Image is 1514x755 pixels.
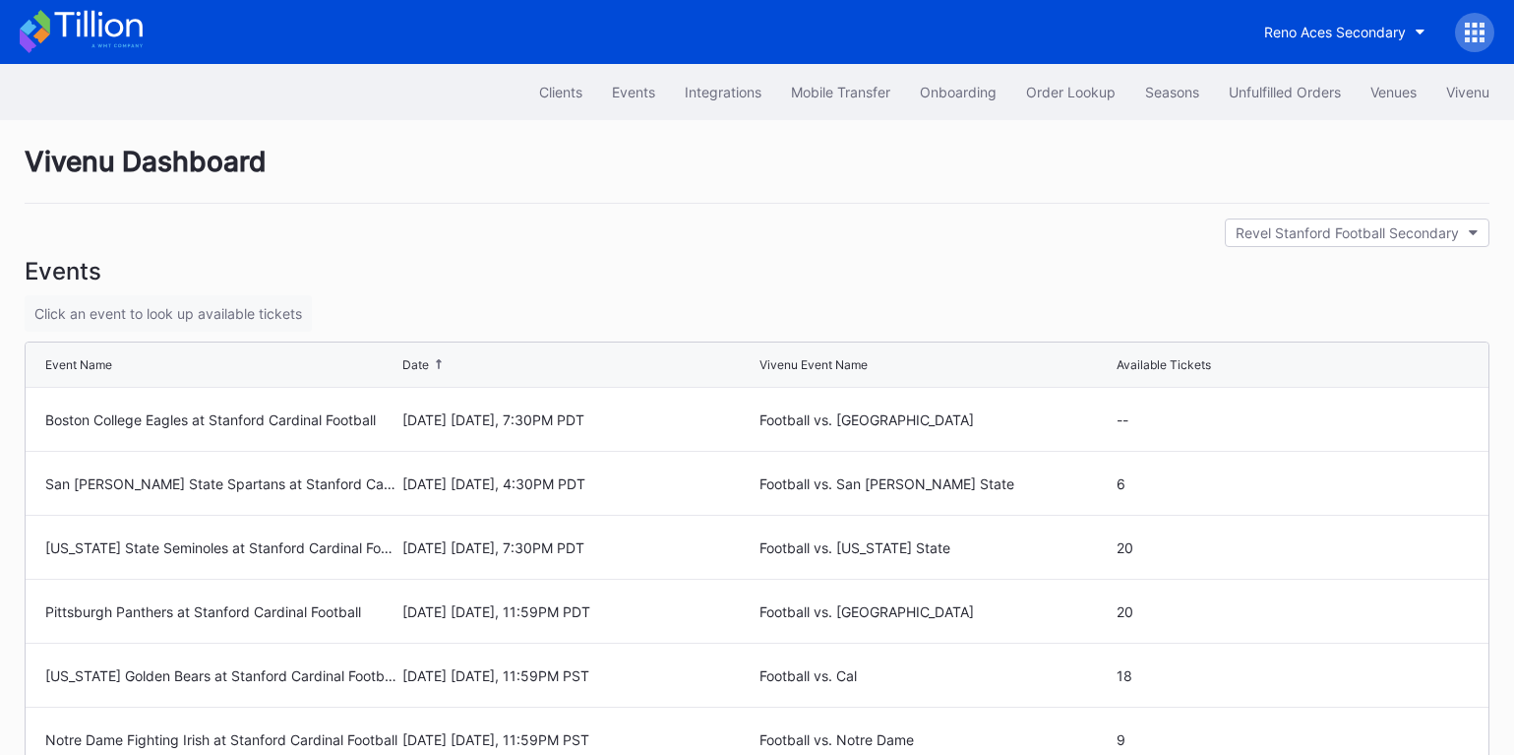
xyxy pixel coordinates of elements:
[1264,24,1406,40] div: Reno Aces Secondary
[539,84,582,100] div: Clients
[920,84,997,100] div: Onboarding
[1130,74,1214,110] button: Seasons
[45,539,397,556] div: [US_STATE] State Seminoles at Stanford Cardinal Football
[597,74,670,110] button: Events
[759,357,868,372] div: Vivenu Event Name
[402,357,429,372] div: Date
[670,74,776,110] button: Integrations
[524,74,597,110] button: Clients
[1117,731,1469,748] div: 9
[759,475,1112,492] div: Football vs. San [PERSON_NAME] State
[1214,74,1356,110] button: Unfulfilled Orders
[612,84,655,100] div: Events
[776,74,905,110] button: Mobile Transfer
[1236,224,1459,241] div: Revel Stanford Football Secondary
[402,539,755,556] div: [DATE] [DATE], 7:30PM PDT
[1145,84,1199,100] div: Seasons
[1117,411,1469,428] div: --
[759,411,1112,428] div: Football vs. [GEOGRAPHIC_DATA]
[45,667,397,684] div: [US_STATE] Golden Bears at Stanford Cardinal Football
[45,731,397,748] div: Notre Dame Fighting Irish at Stanford Cardinal Football
[402,667,755,684] div: [DATE] [DATE], 11:59PM PST
[1117,603,1469,620] div: 20
[45,603,397,620] div: Pittsburgh Panthers at Stanford Cardinal Football
[759,667,1112,684] div: Football vs. Cal
[1446,84,1489,100] div: Vivenu
[1356,74,1431,110] button: Venues
[25,295,312,332] div: Click an event to look up available tickets
[1011,74,1130,110] button: Order Lookup
[45,411,397,428] div: Boston College Eagles at Stanford Cardinal Football
[759,539,1112,556] div: Football vs. [US_STATE] State
[1117,667,1469,684] div: 18
[25,257,1489,285] div: Events
[25,145,1489,204] div: Vivenu Dashboard
[759,603,1112,620] div: Football vs. [GEOGRAPHIC_DATA]
[402,731,755,748] div: [DATE] [DATE], 11:59PM PST
[1117,539,1469,556] div: 20
[1225,219,1489,247] button: Revel Stanford Football Secondary
[1249,14,1440,50] button: Reno Aces Secondary
[402,475,755,492] div: [DATE] [DATE], 4:30PM PDT
[1431,74,1504,110] button: Vivenu
[402,603,755,620] div: [DATE] [DATE], 11:59PM PDT
[759,731,1112,748] div: Football vs. Notre Dame
[45,357,112,372] div: Event Name
[791,84,890,100] div: Mobile Transfer
[45,475,397,492] div: San [PERSON_NAME] State Spartans at Stanford Cardinal Football
[905,74,1011,110] button: Onboarding
[1117,357,1211,372] div: Available Tickets
[685,84,761,100] div: Integrations
[1026,84,1116,100] div: Order Lookup
[402,411,755,428] div: [DATE] [DATE], 7:30PM PDT
[1229,84,1341,100] div: Unfulfilled Orders
[1117,475,1469,492] div: 6
[1370,84,1417,100] div: Venues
